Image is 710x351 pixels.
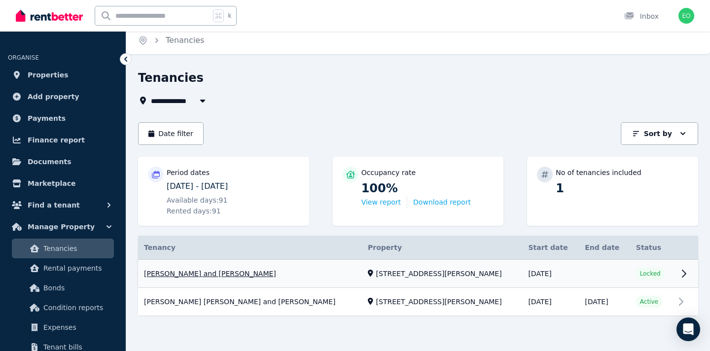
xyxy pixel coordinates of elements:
[522,288,579,316] td: [DATE]
[12,298,114,317] a: Condition reports
[43,302,110,314] span: Condition reports
[8,217,118,237] button: Manage Property
[362,236,522,260] th: Property
[361,168,416,177] p: Occupancy rate
[43,243,110,254] span: Tenancies
[43,262,110,274] span: Rental payments
[167,168,210,177] p: Period dates
[361,197,401,207] button: View report
[138,122,204,145] button: Date filter
[28,91,79,103] span: Add property
[12,317,114,337] a: Expenses
[644,129,672,139] p: Sort by
[228,12,231,20] span: k
[166,35,204,46] span: Tenancies
[28,134,85,146] span: Finance report
[12,258,114,278] a: Rental payments
[138,70,204,86] h1: Tenancies
[144,243,176,252] span: Tenancy
[579,288,630,316] td: [DATE]
[8,65,118,85] a: Properties
[579,236,630,260] th: End date
[8,108,118,128] a: Payments
[126,27,216,54] nav: Breadcrumb
[8,152,118,172] a: Documents
[28,69,69,81] span: Properties
[413,197,471,207] button: Download report
[624,11,659,21] div: Inbox
[138,260,698,288] a: View details for Daniel Sykes and Isabella Ovens
[138,288,698,316] a: View details for Lauren Michelle Cox and Jonathan Cox
[678,8,694,24] img: Ezechiel Orski-Ritchie
[8,54,39,61] span: ORGANISE
[28,199,80,211] span: Find a tenant
[630,236,674,260] th: Status
[28,156,71,168] span: Documents
[167,195,227,205] span: Available days: 91
[556,168,641,177] p: No of tenancies included
[28,112,66,124] span: Payments
[43,282,110,294] span: Bonds
[12,239,114,258] a: Tenancies
[8,87,118,106] a: Add property
[556,180,688,196] p: 1
[522,236,579,260] th: Start date
[676,317,700,341] div: Open Intercom Messenger
[361,180,494,196] p: 100%
[167,206,221,216] span: Rented days: 91
[167,180,299,192] p: [DATE] - [DATE]
[28,221,95,233] span: Manage Property
[12,278,114,298] a: Bonds
[16,8,83,23] img: RentBetter
[8,174,118,193] a: Marketplace
[8,195,118,215] button: Find a tenant
[28,177,75,189] span: Marketplace
[8,130,118,150] a: Finance report
[43,321,110,333] span: Expenses
[621,122,698,145] button: Sort by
